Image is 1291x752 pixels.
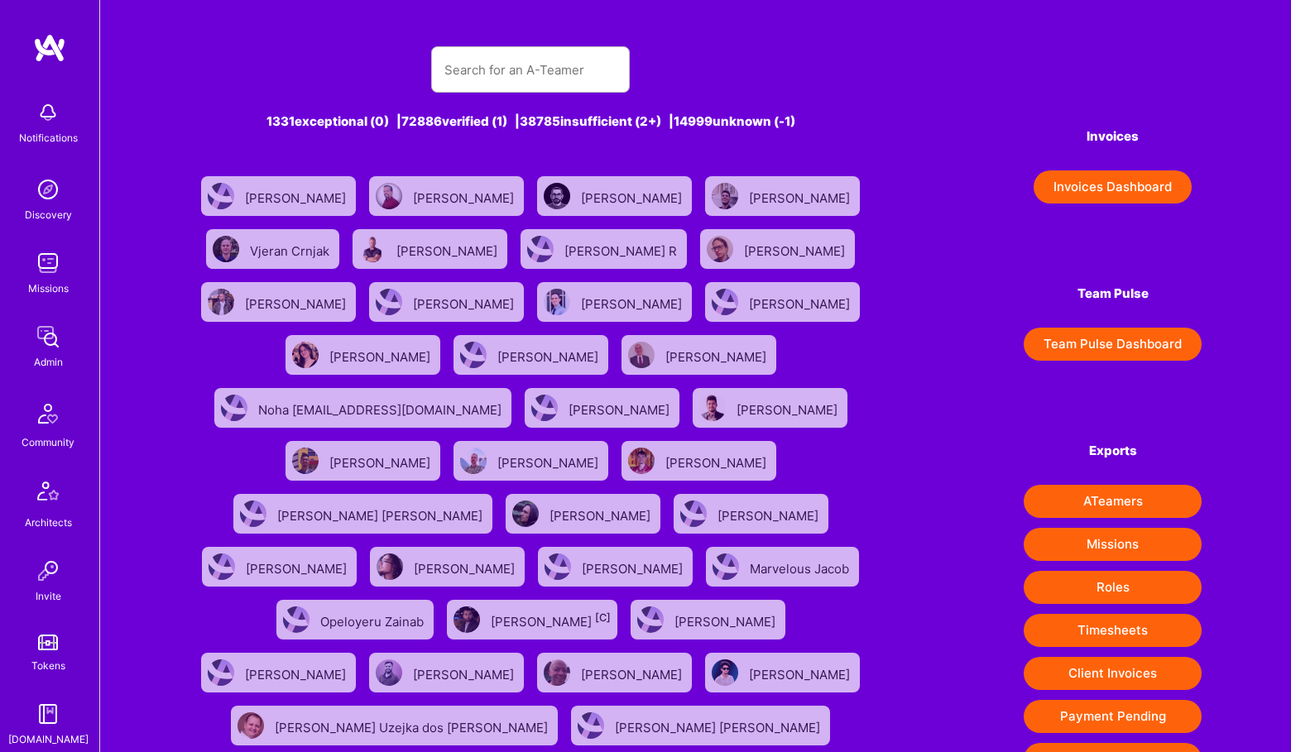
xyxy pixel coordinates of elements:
img: User Avatar [221,395,247,421]
img: User Avatar [713,553,739,580]
a: User Avatar[PERSON_NAME] [346,223,514,275]
a: User Avatar[PERSON_NAME] [518,381,686,434]
div: Missions [28,280,69,297]
a: User Avatar[PERSON_NAME] [624,593,792,646]
a: User Avatar[PERSON_NAME] [194,646,362,699]
sup: [C] [595,611,611,624]
img: User Avatar [712,659,738,686]
img: User Avatar [213,236,239,262]
div: [PERSON_NAME] [413,291,517,313]
img: Invite [31,554,65,587]
img: User Avatar [637,606,664,633]
a: User Avatar[PERSON_NAME] [279,434,447,487]
img: User Avatar [460,342,487,368]
div: [PERSON_NAME] [329,450,434,472]
img: User Avatar [628,448,655,474]
a: User Avatar[PERSON_NAME] [615,328,783,381]
img: User Avatar [531,395,558,421]
img: admin teamwork [31,320,65,353]
a: User AvatarNoha [EMAIL_ADDRESS][DOMAIN_NAME] [208,381,518,434]
img: User Avatar [376,183,402,209]
img: User Avatar [208,289,234,315]
img: User Avatar [527,236,554,262]
img: User Avatar [209,553,235,580]
div: 1331 exceptional (0) | 72886 verified (1) | 38785 insufficient (2+) | 14999 unknown (-1) [190,113,872,130]
a: User Avatar[PERSON_NAME] [615,434,783,487]
a: User Avatar[PERSON_NAME] [530,646,698,699]
a: User Avatar[PERSON_NAME] [698,646,866,699]
img: User Avatar [544,659,570,686]
div: [PERSON_NAME] [550,503,654,524]
div: [PERSON_NAME] [569,397,673,419]
a: User Avatar[PERSON_NAME] [362,275,530,328]
img: User Avatar [208,659,234,686]
img: User Avatar [578,712,604,739]
div: [PERSON_NAME] [581,291,685,313]
img: User Avatar [376,659,402,686]
a: User Avatar[PERSON_NAME] [530,275,698,328]
div: Notifications [19,129,78,146]
a: User Avatar[PERSON_NAME] [194,170,362,223]
a: User Avatar[PERSON_NAME] [PERSON_NAME] [564,699,837,752]
img: tokens [38,635,58,650]
a: User Avatar[PERSON_NAME] [693,223,861,275]
img: User Avatar [238,712,264,739]
div: [PERSON_NAME] [581,662,685,683]
a: User AvatarMarvelous Jacob [699,540,866,593]
img: User Avatar [283,606,310,633]
div: [PERSON_NAME] [PERSON_NAME] [277,503,486,524]
a: User Avatar[PERSON_NAME] [194,275,362,328]
a: User Avatar[PERSON_NAME] [667,487,835,540]
div: [PERSON_NAME] [245,185,349,207]
div: Community [22,433,74,451]
button: ATeamers [1024,485,1202,518]
img: bell [31,96,65,129]
a: Team Pulse Dashboard [1024,328,1202,361]
div: Architects [25,514,72,531]
div: Marvelous Jacob [750,556,852,577]
div: [PERSON_NAME] [PERSON_NAME] [615,715,823,736]
img: User Avatar [712,183,738,209]
img: User Avatar [680,501,707,527]
div: [PERSON_NAME] [744,238,848,260]
a: User Avatar[PERSON_NAME] [499,487,667,540]
img: User Avatar [545,553,571,580]
div: [PERSON_NAME] [246,556,350,577]
button: Payment Pending [1024,700,1202,733]
div: [PERSON_NAME] [749,662,853,683]
button: Timesheets [1024,614,1202,647]
a: User Avatar[PERSON_NAME] [363,540,531,593]
img: User Avatar [512,501,539,527]
img: Community [28,394,68,433]
button: Roles [1024,571,1202,604]
img: discovery [31,173,65,206]
div: Opeloyeru Zainab [320,609,427,630]
img: logo [33,33,66,63]
img: guide book [31,697,65,730]
a: Invoices Dashboard [1024,170,1202,204]
div: [PERSON_NAME] [245,291,349,313]
div: [PERSON_NAME] [413,662,517,683]
img: teamwork [31,247,65,280]
img: User Avatar [292,342,319,368]
a: User Avatar[PERSON_NAME] [362,646,530,699]
button: Client Invoices [1024,657,1202,690]
img: User Avatar [712,289,738,315]
h4: Team Pulse [1024,286,1202,301]
input: Search for an A-Teamer [444,49,617,91]
div: Admin [34,353,63,371]
button: Invoices Dashboard [1034,170,1192,204]
div: [PERSON_NAME] [414,556,518,577]
img: User Avatar [707,236,733,262]
img: User Avatar [292,448,319,474]
a: User Avatar[PERSON_NAME] [362,170,530,223]
div: [PERSON_NAME] Uzejka dos [PERSON_NAME] [275,715,551,736]
img: User Avatar [377,553,403,580]
img: User Avatar [544,183,570,209]
div: [PERSON_NAME] [665,344,770,366]
a: User Avatar[PERSON_NAME] [530,170,698,223]
div: [PERSON_NAME] [749,291,853,313]
a: User Avatar[PERSON_NAME] [447,328,615,381]
img: User Avatar [699,395,726,421]
div: [PERSON_NAME] [329,344,434,366]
